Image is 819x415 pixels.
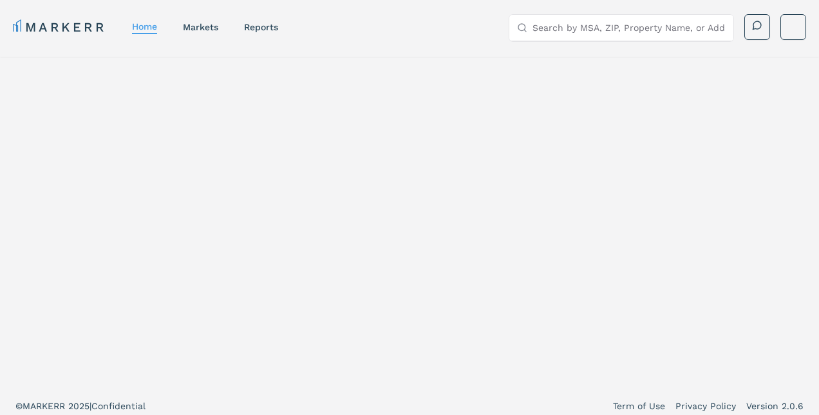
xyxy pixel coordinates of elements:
span: Confidential [91,401,146,411]
span: © [15,401,23,411]
a: MARKERR [13,18,106,36]
a: reports [244,22,278,32]
a: markets [183,22,218,32]
span: MARKERR [23,401,68,411]
input: Search by MSA, ZIP, Property Name, or Address [532,15,726,41]
a: Version 2.0.6 [746,400,804,412]
a: Term of Use [613,400,665,412]
span: 2025 | [68,401,91,411]
a: home [132,21,157,32]
a: Privacy Policy [675,400,736,412]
